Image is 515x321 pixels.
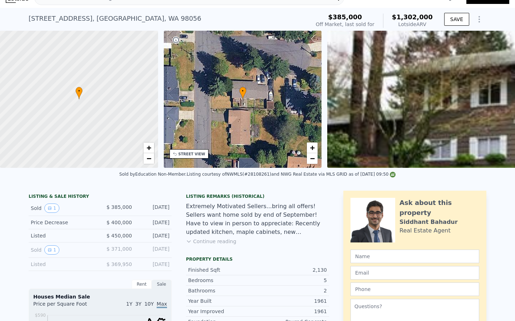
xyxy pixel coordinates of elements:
[107,246,132,252] span: $ 371,000
[328,13,362,21] span: $385,000
[399,226,451,235] div: Real Estate Agent
[143,142,154,153] a: Zoom in
[392,21,433,28] div: Lotside ARV
[257,297,327,305] div: 1961
[107,204,132,210] span: $ 385,000
[75,88,83,94] span: •
[31,204,94,213] div: Sold
[257,287,327,294] div: 2
[350,282,479,296] input: Phone
[186,194,329,199] div: Listing Remarks (Historical)
[31,245,94,255] div: Sold
[126,301,132,307] span: 1Y
[390,172,396,177] img: NWMLS Logo
[132,280,152,289] div: Rent
[31,232,94,239] div: Listed
[472,12,486,26] button: Show Options
[239,88,246,94] span: •
[44,204,59,213] button: View historical data
[29,194,172,201] div: LISTING & SALE HISTORY
[307,153,318,164] a: Zoom out
[188,277,257,284] div: Bedrooms
[444,13,469,26] button: SAVE
[257,266,327,274] div: 2,130
[186,202,329,236] div: Extremely Motivated Sellers...bring all offers! Sellers want home sold by end of September! Have ...
[138,232,170,239] div: [DATE]
[138,245,170,255] div: [DATE]
[239,87,246,99] div: •
[157,301,167,308] span: Max
[399,198,479,218] div: Ask about this property
[178,151,205,157] div: STREET VIEW
[257,308,327,315] div: 1961
[310,143,315,152] span: +
[188,308,257,315] div: Year Improved
[186,238,236,245] button: Continue reading
[35,313,46,318] tspan: $590
[44,245,59,255] button: View historical data
[107,220,132,225] span: $ 400,000
[316,21,374,28] div: Off Market, last sold for
[144,301,154,307] span: 10Y
[307,142,318,153] a: Zoom in
[29,14,201,24] div: [STREET_ADDRESS] , [GEOGRAPHIC_DATA] , WA 98056
[350,266,479,280] input: Email
[75,87,83,99] div: •
[257,277,327,284] div: 5
[310,154,315,163] span: −
[146,154,151,163] span: −
[138,204,170,213] div: [DATE]
[107,233,132,239] span: $ 450,000
[138,219,170,226] div: [DATE]
[135,301,141,307] span: 3Y
[33,293,167,300] div: Houses Median Sale
[146,143,151,152] span: +
[152,280,172,289] div: Sale
[399,218,458,226] div: Siddhant Bahadur
[138,261,170,268] div: [DATE]
[188,297,257,305] div: Year Built
[143,153,154,164] a: Zoom out
[33,300,100,312] div: Price per Square Foot
[119,172,187,177] div: Sold by Education Non-Member .
[187,172,396,177] div: Listing courtesy of NWMLS (#28108261) and NWG Real Estate via MLS GRID as of [DATE] 09:50
[186,256,329,262] div: Property details
[31,219,94,226] div: Price Decrease
[188,287,257,294] div: Bathrooms
[107,261,132,267] span: $ 369,950
[350,250,479,263] input: Name
[392,13,433,21] span: $1,302,000
[188,266,257,274] div: Finished Sqft
[31,261,94,268] div: Listed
